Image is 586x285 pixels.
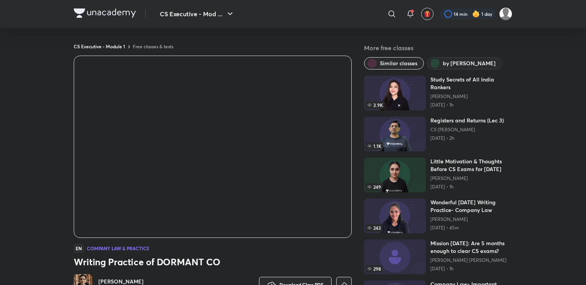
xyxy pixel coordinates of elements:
[366,224,383,232] span: 243
[421,8,434,20] button: avatar
[364,57,424,70] button: Similar classes
[443,59,496,67] span: by Jaspreet Dhanjal
[427,57,502,70] button: by Jaspreet Dhanjal
[87,246,149,251] h4: Company Law & Practice
[430,198,512,214] h6: Wonderful [DATE] Writing Practice- Company Law
[74,244,84,253] span: EN
[430,93,512,100] a: [PERSON_NAME]
[430,239,512,255] h6: Mission [DATE]: Are 5 months enough to clear CS exams?
[133,43,173,49] a: Free classes & tests
[74,56,351,237] iframe: Class
[74,256,352,268] h3: Writing Practice of DORMANT CO
[430,76,512,91] h6: Study Secrets of All India Rankers
[74,8,136,20] a: Company Logo
[499,7,512,20] img: Abhinit yas
[380,59,417,67] span: Similar classes
[430,257,512,263] a: [PERSON_NAME] [PERSON_NAME]
[472,10,480,18] img: streak
[430,135,504,141] p: [DATE] • 2h
[74,8,136,18] img: Company Logo
[430,216,512,222] a: [PERSON_NAME]
[430,117,504,124] h6: Registers and Returns (Lec 3)
[366,101,384,109] span: 3.9K
[430,175,512,182] a: [PERSON_NAME]
[430,158,512,173] h6: Little Motivation & Thoughts Before CS Exams for [DATE]
[424,10,431,17] img: avatar
[74,43,125,49] a: CS Executive - Module 1
[430,225,512,231] p: [DATE] • 45m
[430,127,504,133] a: CS [PERSON_NAME]
[430,266,512,272] p: [DATE] • 1h
[366,142,383,150] span: 1.1K
[430,184,512,190] p: [DATE] • 1h
[366,265,383,273] span: 298
[155,6,239,22] button: CS Executive - Mod ...
[366,183,383,191] span: 249
[430,102,512,108] p: [DATE] • 1h
[364,43,512,53] h5: More free classes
